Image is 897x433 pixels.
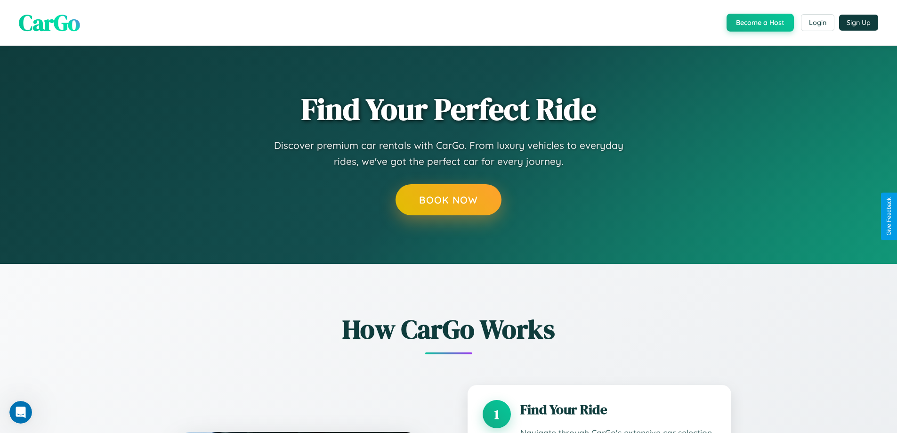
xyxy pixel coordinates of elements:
[801,14,834,31] button: Login
[483,400,511,428] div: 1
[166,311,731,347] h2: How CarGo Works
[9,401,32,424] iframe: Intercom live chat
[727,14,794,32] button: Become a Host
[301,93,596,126] h1: Find Your Perfect Ride
[839,15,878,31] button: Sign Up
[886,197,892,236] div: Give Feedback
[396,184,501,215] button: Book Now
[520,400,716,419] h3: Find Your Ride
[19,7,80,38] span: CarGo
[260,138,637,169] p: Discover premium car rentals with CarGo. From luxury vehicles to everyday rides, we've got the pe...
